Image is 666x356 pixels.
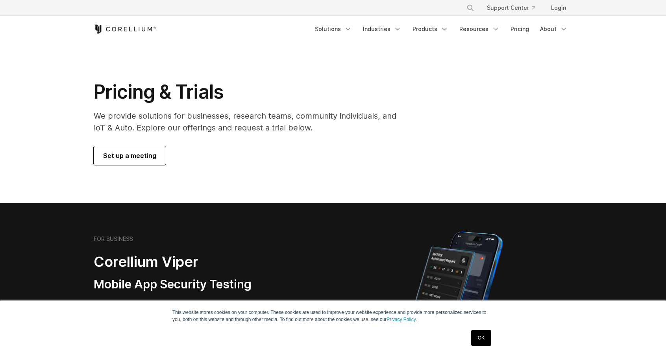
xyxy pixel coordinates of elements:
span: Set up a meeting [103,151,156,160]
a: Industries [358,22,406,36]
a: Support Center [481,1,542,15]
h3: Mobile App Security Testing [94,277,295,292]
a: Pricing [506,22,534,36]
a: Solutions [310,22,357,36]
h6: FOR BUSINESS [94,235,133,242]
h2: Corellium Viper [94,253,295,271]
a: OK [471,330,491,346]
div: Navigation Menu [310,22,572,36]
a: About [535,22,572,36]
h1: Pricing & Trials [94,80,407,104]
p: We provide solutions for businesses, research teams, community individuals, and IoT & Auto. Explo... [94,110,407,134]
div: Navigation Menu [457,1,572,15]
button: Search [463,1,477,15]
a: Corellium Home [94,24,156,34]
a: Login [545,1,572,15]
a: Set up a meeting [94,146,166,165]
a: Privacy Policy. [387,317,417,322]
a: Products [408,22,453,36]
p: Security pentesting and AppSec teams will love the simplicity of automated report generation comb... [94,298,295,327]
p: This website stores cookies on your computer. These cookies are used to improve your website expe... [172,309,494,323]
a: Resources [455,22,504,36]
